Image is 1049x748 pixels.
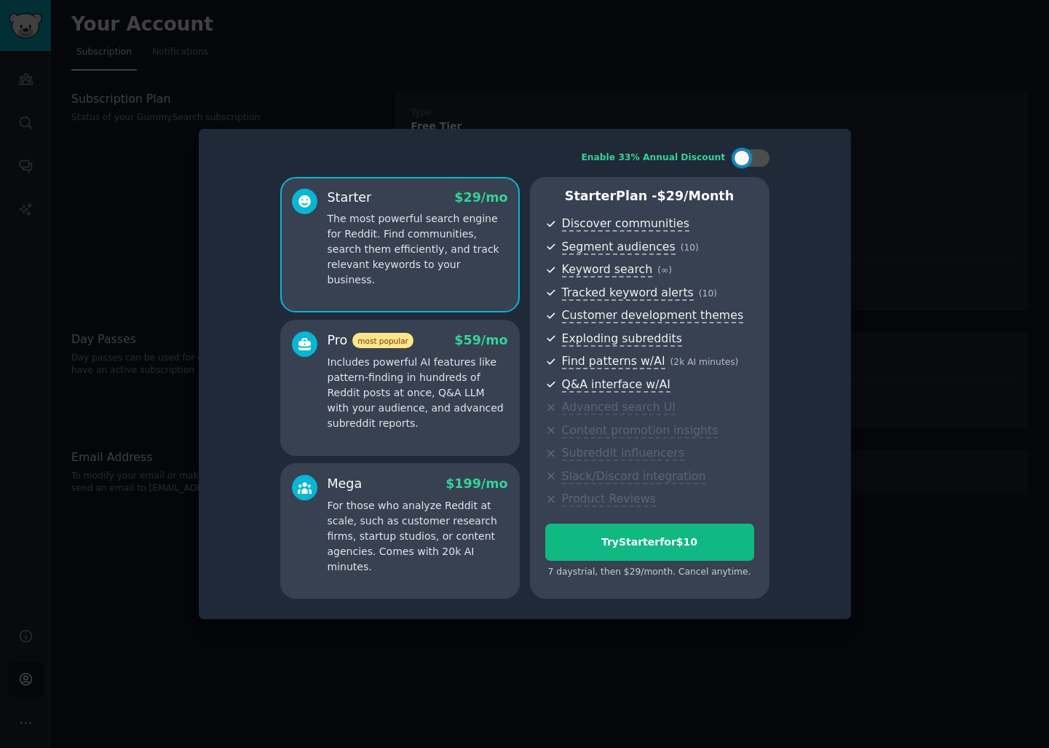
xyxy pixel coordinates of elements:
span: $ 29 /month [657,189,735,203]
span: Keyword search [562,262,653,277]
span: Find patterns w/AI [562,354,665,369]
span: Subreddit influencers [562,446,684,461]
span: Slack/Discord integration [562,469,706,484]
span: $ 199 /mo [446,476,507,491]
p: Includes powerful AI features like pattern-finding in hundreds of Reddit posts at once, Q&A LLM w... [328,355,508,431]
span: $ 29 /mo [454,190,507,205]
p: For those who analyze Reddit at scale, such as customer research firms, startup studios, or conte... [328,498,508,575]
span: ( 10 ) [681,243,699,253]
span: Exploding subreddits [562,331,682,347]
span: Segment audiences [562,240,676,255]
span: Content promotion insights [562,423,719,438]
div: Pro [328,331,413,350]
span: ( ∞ ) [657,265,672,275]
span: $ 59 /mo [454,333,507,347]
span: Product Reviews [562,492,656,507]
span: Q&A interface w/AI [562,377,670,393]
div: Try Starter for $10 [546,535,753,550]
span: Advanced search UI [562,400,676,415]
span: ( 2k AI minutes ) [670,357,739,367]
div: Enable 33% Annual Discount [582,151,726,165]
button: TryStarterfor$10 [545,524,754,561]
div: Mega [328,475,363,493]
span: ( 10 ) [699,288,717,299]
span: most popular [352,333,413,348]
p: The most powerful search engine for Reddit. Find communities, search them efficiently, and track ... [328,211,508,288]
span: Tracked keyword alerts [562,286,694,301]
div: Starter [328,189,372,207]
div: 7 days trial, then $ 29 /month . Cancel anytime. [545,566,754,579]
span: Discover communities [562,216,689,232]
span: Customer development themes [562,308,744,323]
p: Starter Plan - [545,187,754,205]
